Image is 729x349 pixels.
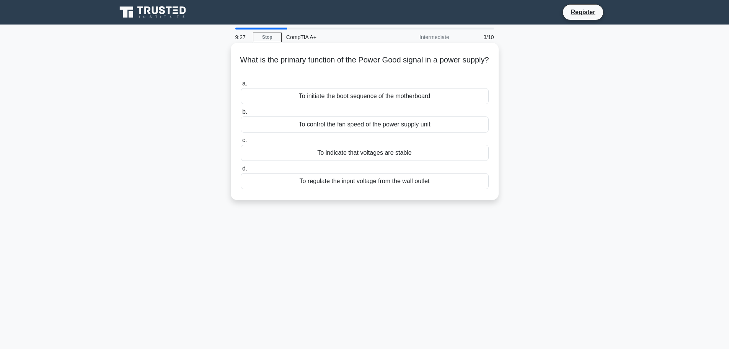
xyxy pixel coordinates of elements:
span: a. [242,80,247,87]
a: Register [566,7,600,17]
div: To initiate the boot sequence of the motherboard [241,88,489,104]
h5: What is the primary function of the Power Good signal in a power supply? [240,55,489,74]
div: 3/10 [454,29,499,45]
div: Intermediate [387,29,454,45]
div: 9:27 [231,29,253,45]
a: Stop [253,33,282,42]
span: b. [242,108,247,115]
div: To regulate the input voltage from the wall outlet [241,173,489,189]
div: CompTIA A+ [282,29,387,45]
div: To indicate that voltages are stable [241,145,489,161]
div: To control the fan speed of the power supply unit [241,116,489,133]
span: c. [242,137,247,143]
span: d. [242,165,247,172]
